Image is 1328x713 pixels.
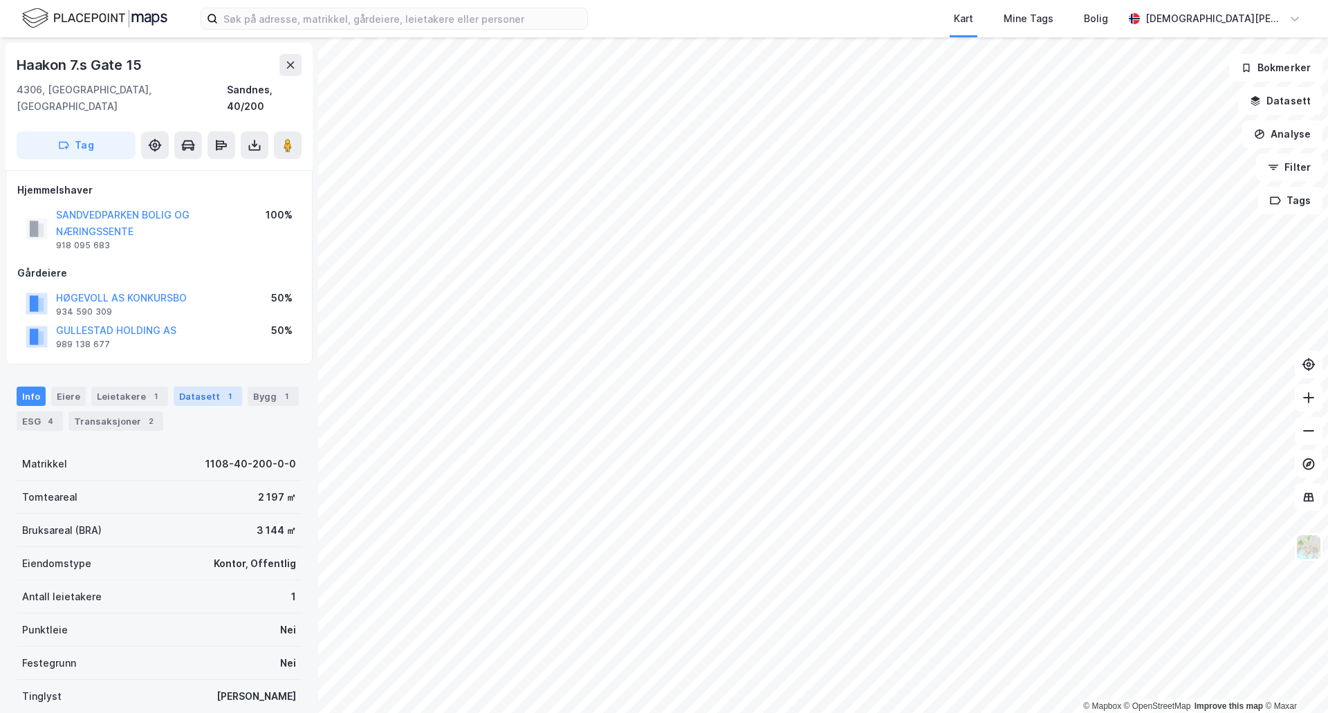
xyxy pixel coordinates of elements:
[1258,187,1322,214] button: Tags
[1256,154,1322,181] button: Filter
[205,456,296,472] div: 1108-40-200-0-0
[22,489,77,506] div: Tomteareal
[279,389,293,403] div: 1
[954,10,973,27] div: Kart
[22,555,91,572] div: Eiendomstype
[17,182,301,198] div: Hjemmelshaver
[22,688,62,705] div: Tinglyst
[17,54,144,76] div: Haakon 7.s Gate 15
[51,387,86,406] div: Eiere
[1083,701,1121,711] a: Mapbox
[266,207,293,223] div: 100%
[1145,10,1284,27] div: [DEMOGRAPHIC_DATA][PERSON_NAME]
[91,387,168,406] div: Leietakere
[1295,534,1322,560] img: Z
[17,265,301,281] div: Gårdeiere
[56,240,110,251] div: 918 095 683
[1238,87,1322,115] button: Datasett
[56,306,112,317] div: 934 590 309
[271,290,293,306] div: 50%
[223,389,237,403] div: 1
[1124,701,1191,711] a: OpenStreetMap
[257,522,296,539] div: 3 144 ㎡
[22,456,67,472] div: Matrikkel
[17,387,46,406] div: Info
[227,82,302,115] div: Sandnes, 40/200
[280,622,296,638] div: Nei
[248,387,299,406] div: Bygg
[22,622,68,638] div: Punktleie
[1004,10,1053,27] div: Mine Tags
[1259,647,1328,713] div: Kontrollprogram for chat
[1229,54,1322,82] button: Bokmerker
[149,389,163,403] div: 1
[44,414,57,428] div: 4
[22,6,167,30] img: logo.f888ab2527a4732fd821a326f86c7f29.svg
[174,387,242,406] div: Datasett
[258,489,296,506] div: 2 197 ㎡
[22,655,76,672] div: Festegrunn
[1259,647,1328,713] iframe: Chat Widget
[218,8,587,29] input: Søk på adresse, matrikkel, gårdeiere, leietakere eller personer
[216,688,296,705] div: [PERSON_NAME]
[17,411,63,431] div: ESG
[1084,10,1108,27] div: Bolig
[22,589,102,605] div: Antall leietakere
[1242,120,1322,148] button: Analyse
[291,589,296,605] div: 1
[17,82,227,115] div: 4306, [GEOGRAPHIC_DATA], [GEOGRAPHIC_DATA]
[214,555,296,572] div: Kontor, Offentlig
[1195,701,1263,711] a: Improve this map
[280,655,296,672] div: Nei
[144,414,158,428] div: 2
[68,411,163,431] div: Transaksjoner
[271,322,293,339] div: 50%
[17,131,136,159] button: Tag
[56,339,110,350] div: 989 138 677
[22,522,102,539] div: Bruksareal (BRA)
